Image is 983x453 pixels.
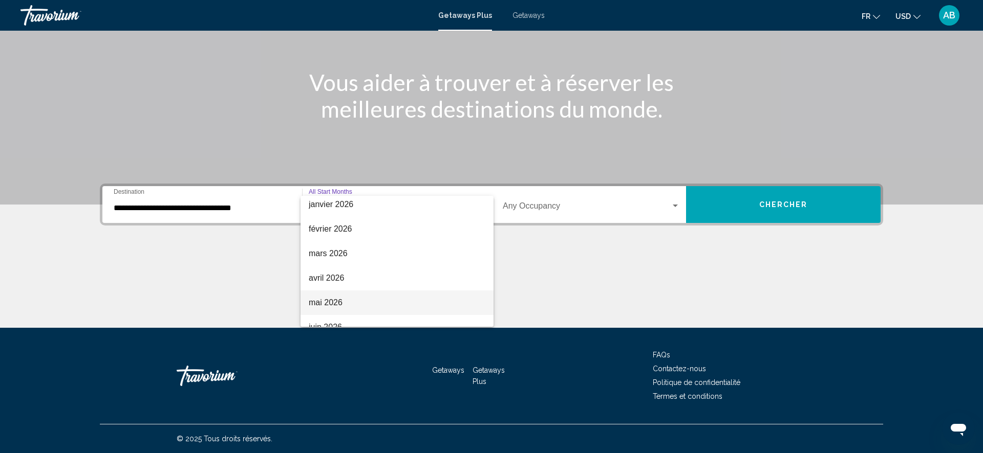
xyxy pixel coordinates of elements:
[309,217,485,241] span: février 2026
[942,412,975,445] iframe: Bouton de lancement de la fenêtre de messagerie
[309,241,485,266] span: mars 2026
[309,266,485,290] span: avril 2026
[309,192,485,217] span: janvier 2026
[309,315,485,339] span: juin 2026
[309,290,485,315] span: mai 2026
